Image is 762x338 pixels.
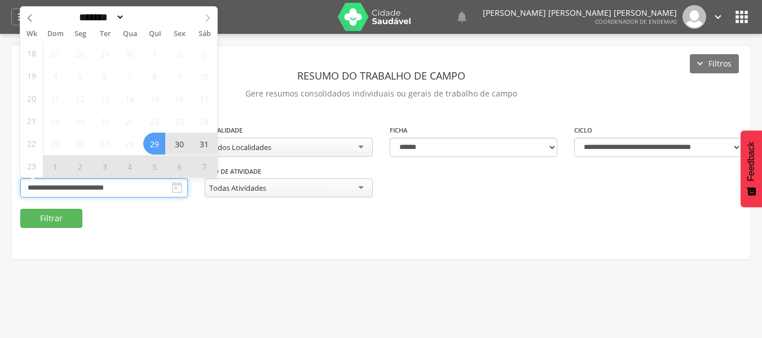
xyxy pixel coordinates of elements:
[209,142,271,152] div: Todos Localidades
[94,87,116,109] span: Maio 13, 2025
[143,133,165,155] span: Maio 29, 2025
[68,30,93,38] span: Seg
[27,87,36,109] span: 20
[118,110,140,132] span: Maio 21, 2025
[118,42,140,64] span: Abril 30, 2025
[168,155,190,177] span: Junho 6, 2025
[69,155,91,177] span: Junho 2, 2025
[20,209,82,228] button: Filtrar
[143,65,165,87] span: Maio 8, 2025
[193,155,215,177] span: Junho 7, 2025
[193,65,215,87] span: Maio 10, 2025
[168,42,190,64] span: Maio 2, 2025
[20,65,742,86] header: Resumo do Trabalho de Campo
[205,126,243,135] label: Localidade
[27,42,36,64] span: 18
[94,42,116,64] span: Abril 29, 2025
[27,133,36,155] span: 22
[712,11,724,23] i: 
[483,9,677,17] p: [PERSON_NAME] [PERSON_NAME] [PERSON_NAME]
[43,30,68,38] span: Dom
[690,54,739,73] button: Filtros
[117,30,142,38] span: Qua
[168,87,190,109] span: Maio 16, 2025
[94,133,116,155] span: Maio 27, 2025
[455,10,469,24] i: 
[746,142,756,181] span: Feedback
[118,65,140,87] span: Maio 7, 2025
[94,155,116,177] span: Junho 3, 2025
[143,87,165,109] span: Maio 15, 2025
[44,87,66,109] span: Maio 11, 2025
[76,11,125,23] select: Month
[168,30,192,38] span: Sex
[27,65,36,87] span: 19
[143,155,165,177] span: Junho 5, 2025
[44,65,66,87] span: Maio 4, 2025
[93,30,117,38] span: Ter
[20,26,43,42] span: Wk
[205,167,261,176] label: Tipo de Atividade
[118,155,140,177] span: Junho 4, 2025
[192,30,217,38] span: Sáb
[20,86,742,102] p: Gere resumos consolidados individuais ou gerais de trabalho de campo
[595,17,677,25] span: Coordenador de Endemias
[69,110,91,132] span: Maio 19, 2025
[94,110,116,132] span: Maio 20, 2025
[455,5,469,29] a: 
[69,87,91,109] span: Maio 12, 2025
[193,87,215,109] span: Maio 17, 2025
[741,130,762,207] button: Feedback - Mostrar pesquisa
[94,65,116,87] span: Maio 6, 2025
[16,10,30,24] i: 
[143,110,165,132] span: Maio 22, 2025
[193,110,215,132] span: Maio 24, 2025
[193,133,215,155] span: Maio 31, 2025
[11,8,35,25] a: 
[44,133,66,155] span: Maio 25, 2025
[69,65,91,87] span: Maio 5, 2025
[69,133,91,155] span: Maio 26, 2025
[712,5,724,29] a: 
[27,110,36,132] span: 21
[390,126,407,135] label: Ficha
[170,181,184,195] i: 
[69,42,91,64] span: Abril 28, 2025
[27,155,36,177] span: 23
[574,126,592,135] label: Ciclo
[168,133,190,155] span: Maio 30, 2025
[168,110,190,132] span: Maio 23, 2025
[125,11,162,23] input: Year
[143,30,168,38] span: Qui
[209,183,266,193] div: Todas Atividades
[193,42,215,64] span: Maio 3, 2025
[168,65,190,87] span: Maio 9, 2025
[143,42,165,64] span: Maio 1, 2025
[44,110,66,132] span: Maio 18, 2025
[44,155,66,177] span: Junho 1, 2025
[118,87,140,109] span: Maio 14, 2025
[44,42,66,64] span: Abril 27, 2025
[733,8,751,26] i: 
[118,133,140,155] span: Maio 28, 2025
